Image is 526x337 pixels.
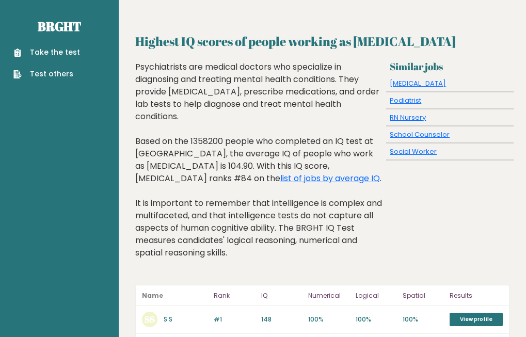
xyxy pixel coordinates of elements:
p: Spatial [403,290,443,302]
p: IQ [261,290,302,302]
text: SS [145,313,155,325]
a: Brght [38,18,81,35]
h2: Highest IQ scores of people working as [MEDICAL_DATA] [135,32,509,51]
a: list of jobs by average IQ [280,172,380,184]
a: [MEDICAL_DATA] [390,78,446,88]
a: Social Worker [390,147,437,156]
a: Test others [13,69,80,79]
p: Numerical [308,290,349,302]
a: S S [164,315,172,324]
h3: Similar jobs [390,61,509,73]
p: #1 [214,315,254,324]
p: Logical [356,290,396,302]
p: 100% [356,315,396,324]
a: Podiatrist [390,95,421,105]
p: 148 [261,315,302,324]
b: Name [142,291,163,300]
a: Take the test [13,47,80,58]
p: Results [450,290,503,302]
a: View profile [450,313,503,326]
a: RN Nursery [390,113,426,122]
p: 100% [308,315,349,324]
a: School Counselor [390,130,450,139]
p: Rank [214,290,254,302]
p: 100% [403,315,443,324]
div: Psychiatrists are medical doctors who specialize in diagnosing and treating mental health conditi... [135,61,382,275]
